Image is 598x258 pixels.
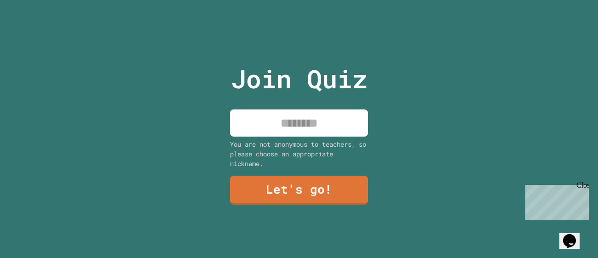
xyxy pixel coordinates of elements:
[559,221,589,249] iframe: chat widget
[4,4,63,58] div: Chat with us now!Close
[522,181,589,220] iframe: chat widget
[231,60,368,98] p: Join Quiz
[230,139,368,168] div: You are not anonymous to teachers, so please choose an appropriate nickname.
[230,176,368,205] a: Let's go!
